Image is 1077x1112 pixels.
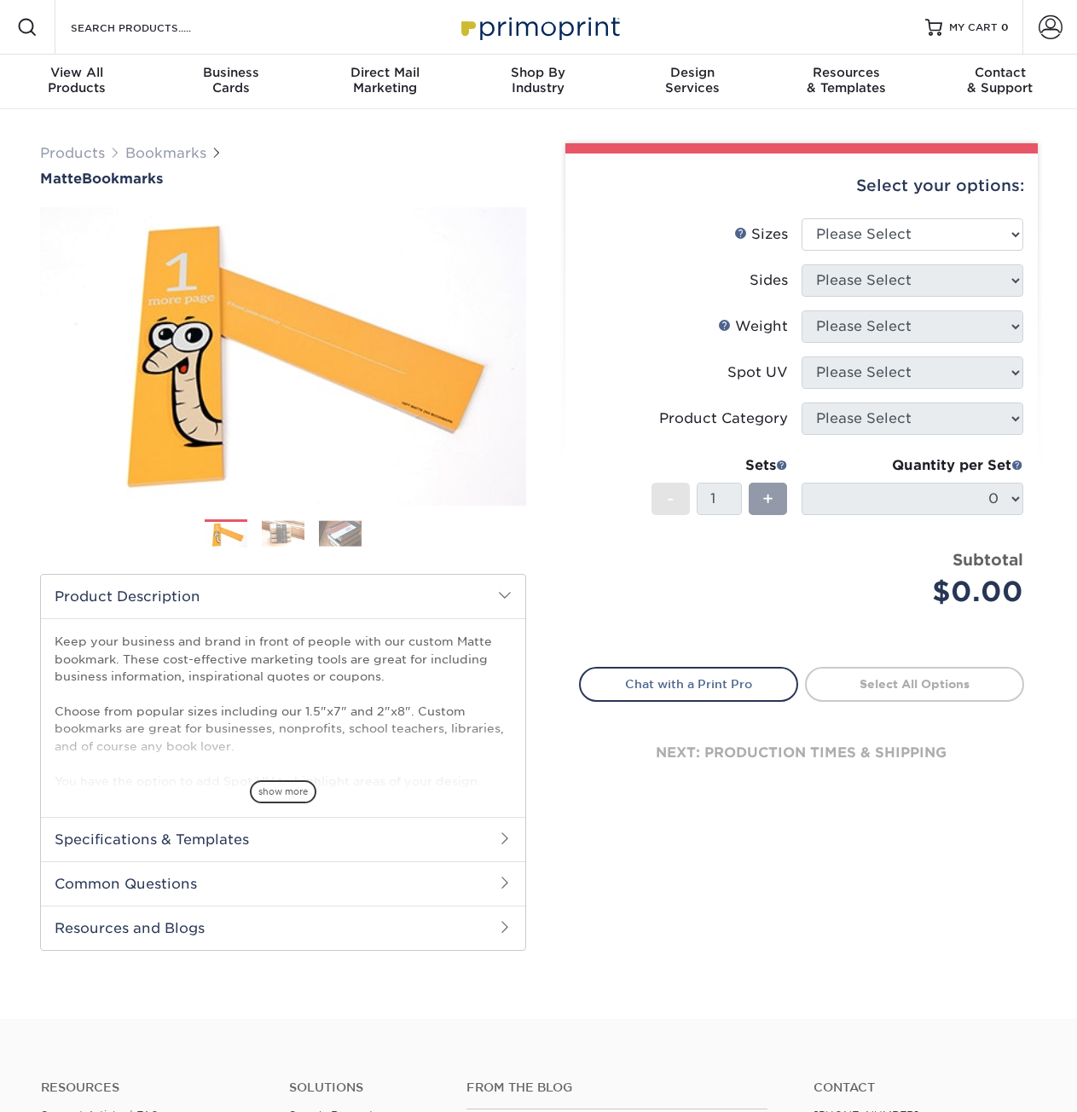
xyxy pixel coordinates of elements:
p: Keep your business and brand in front of people with our custom Matte bookmark. These cost-effect... [55,633,512,790]
a: Resources& Templates [769,55,923,109]
a: Bookmarks [125,145,206,161]
div: Weight [718,316,788,337]
div: Quantity per Set [802,455,1023,476]
a: Contact [814,1080,1036,1095]
input: SEARCH PRODUCTS..... [69,17,235,38]
a: Direct MailMarketing [308,55,461,109]
a: MatteBookmarks [40,171,526,187]
div: Sizes [734,224,788,245]
div: Services [616,65,769,96]
strong: Subtotal [953,550,1023,569]
span: show more [250,780,316,803]
span: + [762,486,773,512]
img: Matte 01 [40,188,526,524]
div: Spot UV [727,362,788,383]
a: Contact& Support [924,55,1077,109]
h4: From the Blog [466,1080,767,1095]
div: Marketing [308,65,461,96]
a: DesignServices [616,55,769,109]
img: Bookmarks 02 [262,520,304,547]
h4: Resources [41,1080,263,1095]
div: Industry [461,65,615,96]
div: $0.00 [814,571,1023,612]
div: & Templates [769,65,923,96]
h2: Resources and Blogs [41,906,525,950]
div: Sets [651,455,788,476]
a: Select All Options [805,667,1024,701]
span: Matte [40,171,82,187]
div: Cards [153,65,307,96]
a: BusinessCards [153,55,307,109]
a: Products [40,145,105,161]
img: Bookmarks 03 [319,520,362,547]
span: Design [616,65,769,80]
span: Direct Mail [308,65,461,80]
div: next: production times & shipping [579,702,1024,804]
span: Contact [924,65,1077,80]
span: - [667,486,675,512]
h2: Common Questions [41,861,525,906]
h2: Product Description [41,575,525,618]
span: Business [153,65,307,80]
h4: Solutions [289,1080,441,1095]
h2: Specifications & Templates [41,817,525,861]
div: Product Category [659,408,788,429]
div: Select your options: [579,153,1024,218]
a: Chat with a Print Pro [579,667,798,701]
span: Resources [769,65,923,80]
img: Primoprint [454,9,624,45]
div: & Support [924,65,1077,96]
a: Shop ByIndustry [461,55,615,109]
img: Bookmarks 01 [205,520,247,550]
span: Shop By [461,65,615,80]
div: Sides [750,270,788,291]
span: 0 [1001,21,1009,33]
span: MY CART [949,20,998,35]
h1: Bookmarks [40,171,526,187]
